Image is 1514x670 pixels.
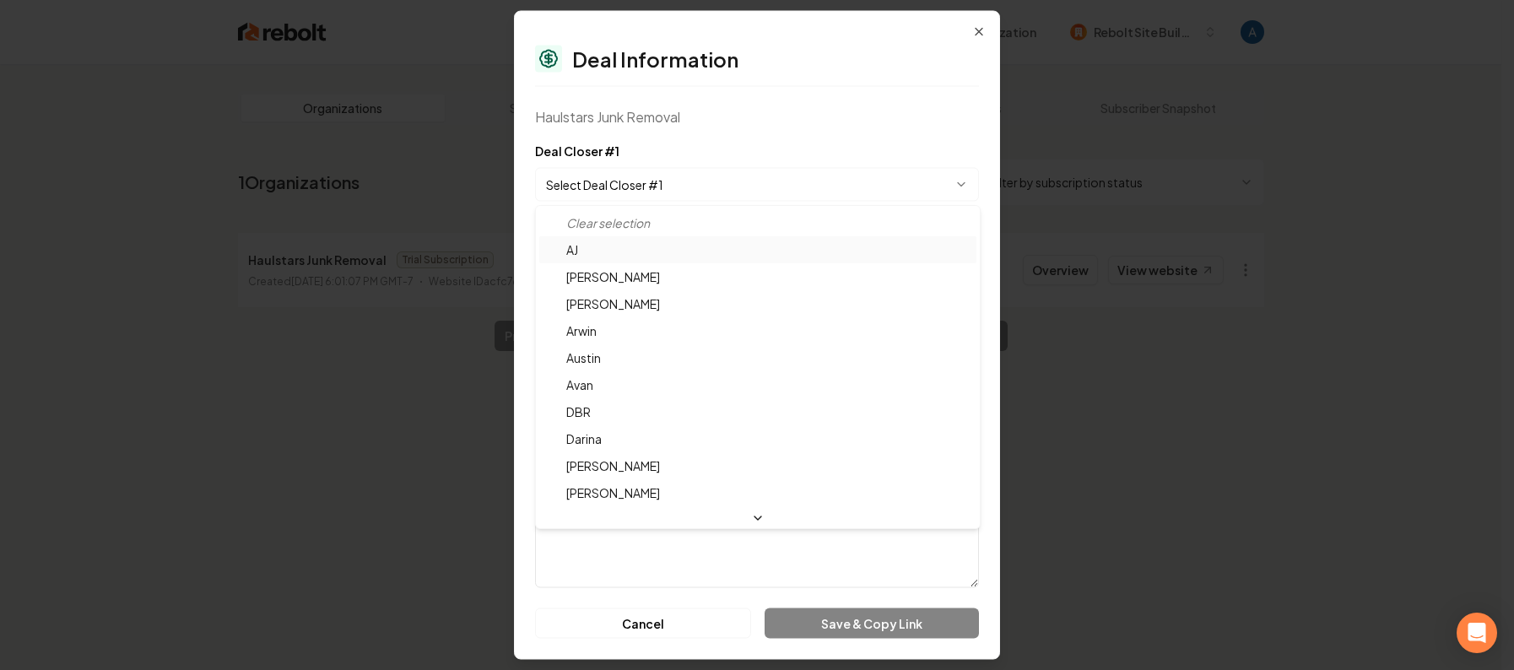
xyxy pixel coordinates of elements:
[566,431,602,446] span: Darina
[566,404,591,419] span: DBR
[566,215,650,230] span: Clear selection
[566,350,601,365] span: Austin
[566,242,578,257] span: AJ
[566,323,597,338] span: Arwin
[566,458,660,473] span: [PERSON_NAME]
[566,296,660,311] span: [PERSON_NAME]
[566,485,660,500] span: [PERSON_NAME]
[566,269,660,284] span: [PERSON_NAME]
[566,377,593,392] span: Avan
